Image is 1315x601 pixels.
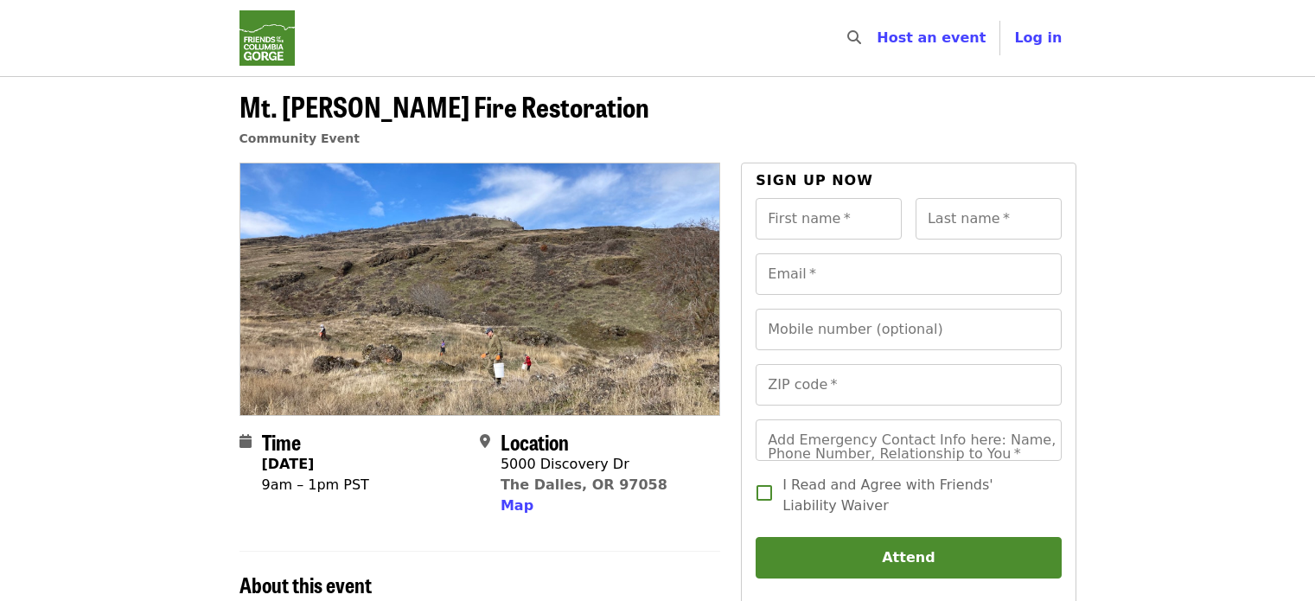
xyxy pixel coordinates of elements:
[756,419,1061,461] input: Add Emergency Contact Info here: Name, Phone Number, Relationship to You
[916,198,1062,240] input: Last name
[1014,29,1062,46] span: Log in
[501,426,569,457] span: Location
[240,163,720,414] img: Mt. Ulka Fire Restoration organized by Friends Of The Columbia Gorge
[501,476,667,493] a: The Dalles, OR 97058
[756,309,1061,350] input: Mobile number (optional)
[756,537,1061,579] button: Attend
[847,29,861,46] i: search icon
[239,131,360,145] a: Community Event
[501,497,533,514] span: Map
[501,454,667,475] div: 5000 Discovery Dr
[239,433,252,450] i: calendar icon
[262,426,301,457] span: Time
[1000,21,1076,55] button: Log in
[480,433,490,450] i: map-marker-alt icon
[782,475,1047,516] span: I Read and Agree with Friends' Liability Waiver
[756,172,873,189] span: Sign up now
[877,29,986,46] a: Host an event
[239,86,649,126] span: Mt. [PERSON_NAME] Fire Restoration
[501,496,533,516] button: Map
[756,198,902,240] input: First name
[756,364,1061,406] input: ZIP code
[262,475,369,496] div: 9am – 1pm PST
[871,17,885,59] input: Search
[239,10,295,66] img: Friends Of The Columbia Gorge - Home
[262,456,315,472] strong: [DATE]
[239,569,372,599] span: About this event
[756,253,1061,295] input: Email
